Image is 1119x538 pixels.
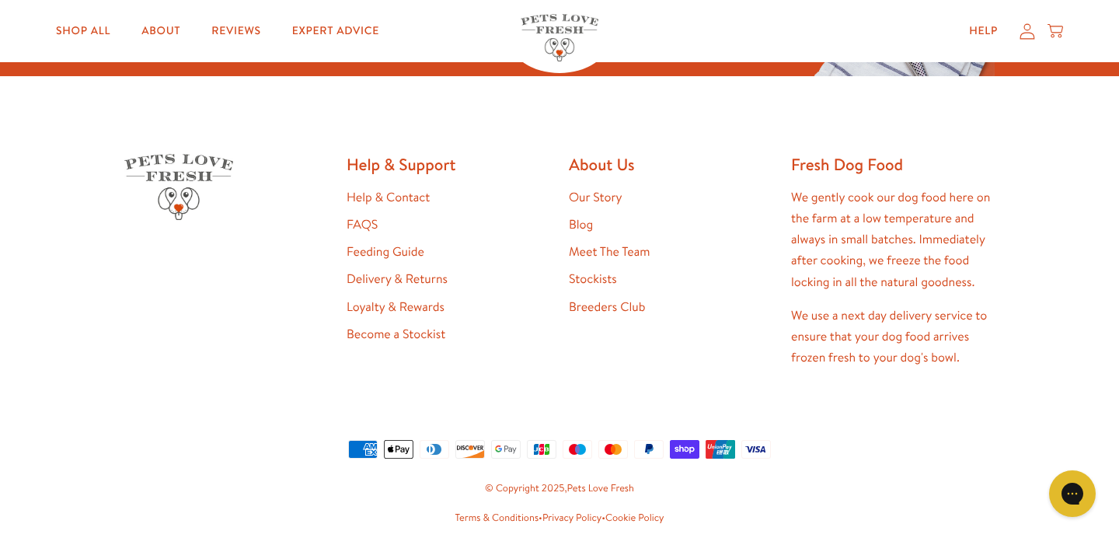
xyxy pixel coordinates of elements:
[569,154,772,175] h2: About Us
[569,299,645,316] a: Breeders Club
[347,154,550,175] h2: Help & Support
[347,216,378,233] a: FAQS
[521,14,598,61] img: Pets Love Fresh
[347,189,430,206] a: Help & Contact
[129,16,193,47] a: About
[124,154,233,220] img: Pets Love Fresh
[567,481,634,495] a: Pets Love Fresh
[347,299,444,316] a: Loyalty & Rewards
[791,306,995,369] p: We use a next day delivery service to ensure that your dog food arrives frozen fresh to your dog'...
[280,16,392,47] a: Expert Advice
[569,271,617,288] a: Stockists
[791,187,995,293] p: We gently cook our dog food here on the farm at a low temperature and always in small batches. Im...
[791,154,995,175] h2: Fresh Dog Food
[1041,465,1103,522] iframe: Gorgias live chat messenger
[542,511,601,525] a: Privacy Policy
[124,480,995,498] small: © Copyright 2025,
[569,243,650,260] a: Meet The Team
[957,16,1010,47] a: Help
[455,511,539,525] a: Terms & Conditions
[44,16,123,47] a: Shop All
[569,189,622,206] a: Our Story
[124,510,995,527] small: • •
[605,511,664,525] a: Cookie Policy
[199,16,273,47] a: Reviews
[569,216,593,233] a: Blog
[347,326,445,343] a: Become a Stockist
[347,243,424,260] a: Feeding Guide
[347,271,448,288] a: Delivery & Returns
